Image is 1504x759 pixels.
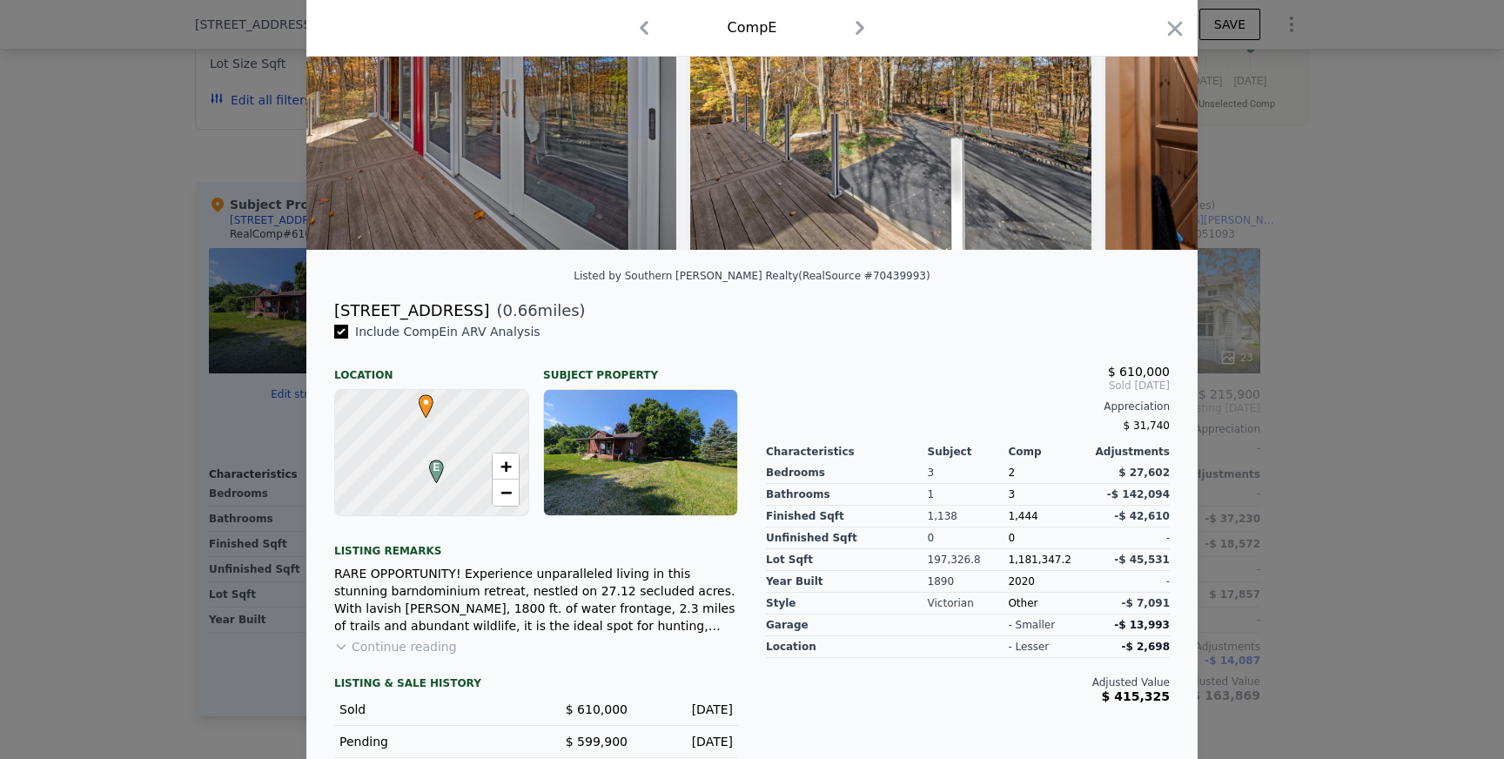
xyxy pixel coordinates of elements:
[425,460,435,470] div: E
[1008,554,1071,566] span: 1,181,347.2
[1102,689,1170,703] span: $ 415,325
[1008,532,1015,544] span: 0
[928,445,1009,459] div: Subject
[574,270,930,282] div: Listed by Southern [PERSON_NAME] Realty (RealSource #70439993)
[928,484,1009,506] div: 1
[334,354,529,382] div: Location
[641,701,733,718] div: [DATE]
[493,453,519,480] a: Zoom in
[928,462,1009,484] div: 3
[334,299,489,323] div: [STREET_ADDRESS]
[766,400,1170,413] div: Appreciation
[425,460,448,475] span: E
[414,389,438,415] span: •
[766,527,928,549] div: Unfinished Sqft
[766,571,928,593] div: Year Built
[339,733,522,750] div: Pending
[1114,619,1170,631] span: -$ 13,993
[1089,571,1170,593] div: -
[339,701,522,718] div: Sold
[566,702,628,716] span: $ 610,000
[928,506,1009,527] div: 1,138
[1107,488,1170,500] span: -$ 142,094
[1108,365,1170,379] span: $ 610,000
[766,593,928,615] div: Style
[728,17,777,38] div: Comp E
[1122,597,1170,609] span: -$ 7,091
[1008,510,1037,522] span: 1,444
[641,733,733,750] div: [DATE]
[500,455,512,477] span: +
[766,549,928,571] div: Lot Sqft
[1122,641,1170,653] span: -$ 2,698
[766,484,928,506] div: Bathrooms
[928,571,1009,593] div: 1890
[566,735,628,749] span: $ 599,900
[928,593,1009,615] div: Victorian
[1008,593,1089,615] div: Other
[1008,484,1089,506] div: 3
[766,675,1170,689] div: Adjusted Value
[1114,510,1170,522] span: -$ 42,610
[766,379,1170,393] span: Sold [DATE]
[348,325,547,339] span: Include Comp E in ARV Analysis
[766,506,928,527] div: Finished Sqft
[766,445,928,459] div: Characteristics
[503,301,538,319] span: 0.66
[1008,640,1049,654] div: - lesser
[543,354,738,382] div: Subject Property
[1118,467,1170,479] span: $ 27,602
[493,480,519,506] a: Zoom out
[1008,445,1089,459] div: Comp
[489,299,585,323] span: ( miles)
[1124,420,1170,432] span: $ 31,740
[1008,467,1015,479] span: 2
[928,549,1009,571] div: 197,326.8
[928,527,1009,549] div: 0
[334,676,738,694] div: LISTING & SALE HISTORY
[766,462,928,484] div: Bedrooms
[334,565,738,635] div: RARE OPPORTUNITY! Experience unparalleled living in this stunning barndominium retreat, nestled o...
[1008,618,1055,632] div: - smaller
[414,394,425,405] div: •
[1089,527,1170,549] div: -
[1114,554,1170,566] span: -$ 45,531
[334,638,457,655] button: Continue reading
[766,615,928,636] div: garage
[1089,445,1170,459] div: Adjustments
[334,530,738,558] div: Listing remarks
[1008,571,1089,593] div: 2020
[766,636,928,658] div: location
[500,481,512,503] span: −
